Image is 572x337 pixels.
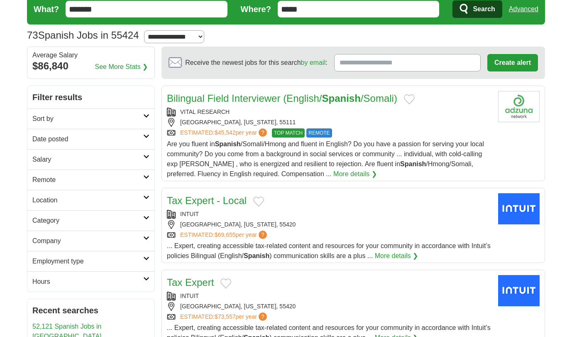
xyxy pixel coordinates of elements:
[32,175,143,185] h2: Remote
[27,170,154,190] a: Remote
[27,28,38,43] span: 73
[498,275,540,306] img: Intuit logo
[220,278,231,288] button: Add to favorite jobs
[27,30,139,41] h1: Spanish Jobs in 55424
[167,220,491,229] div: [GEOGRAPHIC_DATA], [US_STATE], 55420
[259,128,267,137] span: ?
[32,277,143,287] h2: Hours
[509,1,538,17] a: Advanced
[487,54,538,71] button: Create alert
[27,86,154,108] h2: Filter results
[322,93,361,104] strong: Spanish
[32,195,143,205] h2: Location
[215,140,241,148] strong: Spanish
[27,108,154,129] a: Sort by
[259,312,267,321] span: ?
[167,108,491,116] div: VITAL RESEARCH
[167,242,491,259] span: ... Expert, creating accessible tax-related content and resources for your community in accordanc...
[27,251,154,271] a: Employment type
[180,231,269,239] a: ESTIMATED:$69,655per year?
[241,3,271,15] label: Where?
[180,128,269,138] a: ESTIMATED:$45,542per year?
[167,302,491,311] div: [GEOGRAPHIC_DATA], [US_STATE], 55420
[167,93,397,104] a: Bilingual Field Interviewer (English/Spanish/Somali)
[473,1,495,17] span: Search
[27,210,154,231] a: Category
[185,58,327,68] span: Receive the newest jobs for this search :
[32,256,143,266] h2: Employment type
[375,251,418,261] a: More details ❯
[32,114,143,124] h2: Sort by
[180,312,269,321] a: ESTIMATED:$73,557per year?
[27,149,154,170] a: Salary
[27,129,154,149] a: Date posted
[306,128,332,138] span: REMOTE
[167,195,247,206] a: Tax Expert - Local
[215,313,236,320] span: $73,557
[167,118,491,127] div: [GEOGRAPHIC_DATA], [US_STATE], 55111
[32,236,143,246] h2: Company
[32,155,143,165] h2: Salary
[498,193,540,224] img: Intuit logo
[244,252,269,259] strong: Spanish
[27,231,154,251] a: Company
[259,231,267,239] span: ?
[253,197,264,207] button: Add to favorite jobs
[27,190,154,210] a: Location
[301,59,326,66] a: by email
[34,3,59,15] label: What?
[27,271,154,292] a: Hours
[167,277,214,288] a: Tax Expert
[452,0,502,18] button: Search
[215,231,236,238] span: $69,655
[215,129,236,136] span: $45,542
[404,94,415,104] button: Add to favorite jobs
[32,216,143,226] h2: Category
[32,304,149,317] h2: Recent searches
[167,140,484,177] span: Are you fluent in /Somali/Hmong and fluent in English? Do you have a passion for serving your loc...
[180,211,199,217] a: INTUIT
[32,134,143,144] h2: Date posted
[272,128,305,138] span: TOP MATCH
[400,160,426,167] strong: Spanish
[95,62,148,72] a: See More Stats ❯
[180,293,199,299] a: INTUIT
[498,91,540,122] img: Company logo
[32,59,149,74] div: $86,840
[32,52,149,59] div: Average Salary
[333,169,377,179] a: More details ❯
